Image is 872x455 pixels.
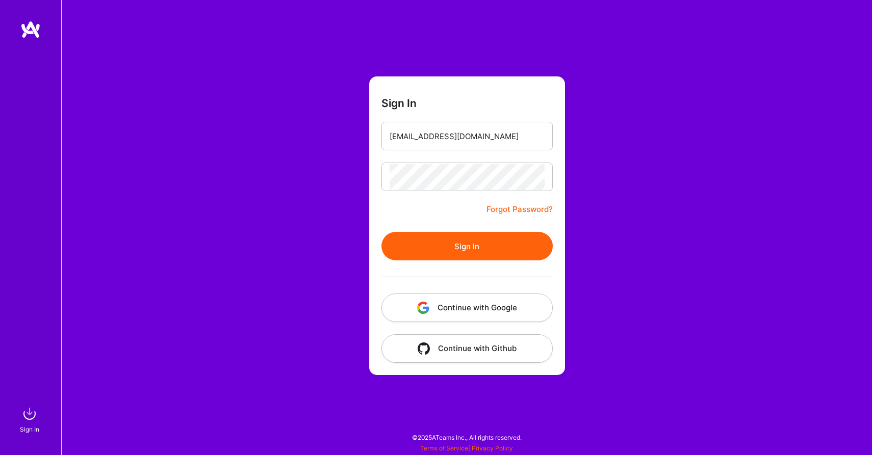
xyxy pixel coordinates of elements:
img: icon [417,302,429,314]
div: © 2025 ATeams Inc., All rights reserved. [61,424,872,450]
a: Terms of Service [420,444,468,452]
button: Continue with Google [381,293,553,322]
a: Privacy Policy [472,444,513,452]
img: sign in [19,404,40,424]
input: Email... [390,123,545,149]
a: sign inSign In [21,404,40,435]
span: | [420,444,513,452]
button: Sign In [381,232,553,260]
h3: Sign In [381,97,417,110]
a: Forgot Password? [486,203,553,216]
img: icon [418,342,430,355]
div: Sign In [20,424,39,435]
button: Continue with Github [381,334,553,363]
img: logo [20,20,41,39]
